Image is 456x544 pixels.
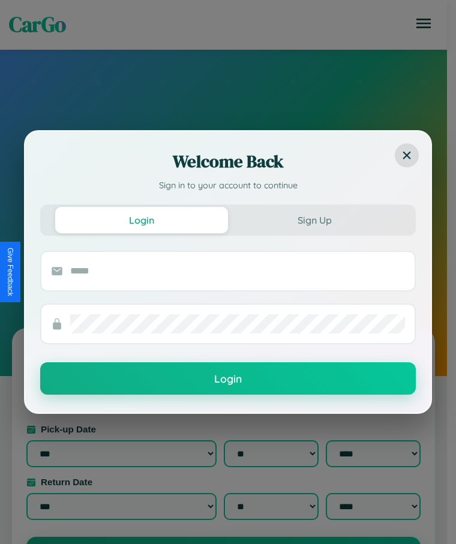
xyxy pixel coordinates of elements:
button: Login [55,207,228,233]
div: Give Feedback [6,248,14,296]
p: Sign in to your account to continue [40,179,416,193]
h2: Welcome Back [40,149,416,173]
button: Sign Up [228,207,401,233]
button: Login [40,362,416,395]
